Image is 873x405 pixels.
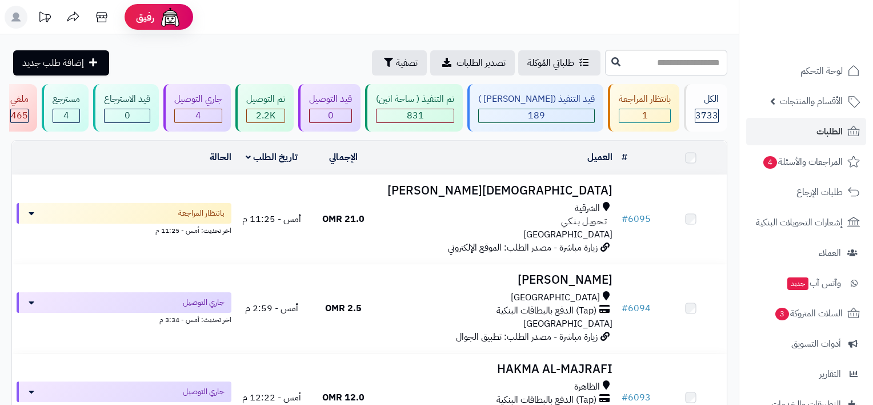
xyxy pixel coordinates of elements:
[746,269,866,297] a: وآتس آبجديد
[622,391,651,404] a: #6093
[63,109,69,122] span: 4
[247,109,285,122] div: 2239
[183,386,225,398] span: جاري التوصيل
[456,56,506,70] span: تصدير الطلبات
[561,215,607,228] span: تـحـويـل بـنـكـي
[396,56,418,70] span: تصفية
[195,109,201,122] span: 4
[178,208,225,219] span: بانتظار المراجعة
[819,245,841,261] span: العملاء
[104,93,150,106] div: قيد الاسترجاع
[22,56,84,70] span: إضافة طلب جديد
[376,93,454,106] div: تم التنفيذ ( ساحة اتين)
[465,84,606,132] a: قيد التنفيذ ([PERSON_NAME] ) 189
[816,124,843,140] span: الطلبات
[448,241,598,255] span: زيارة مباشرة - مصدر الطلب: الموقع الإلكتروني
[53,109,79,122] div: 4
[800,63,843,79] span: لوحة التحكم
[795,29,862,53] img: logo-2.png
[606,84,682,132] a: بانتظار المراجعة 1
[575,202,600,215] span: الشرقية
[619,93,671,106] div: بانتظار المراجعة
[622,301,651,315] a: #6094
[527,56,574,70] span: طلباتي المُوكلة
[791,336,841,352] span: أدوات التسويق
[756,215,843,231] span: إشعارات التحويلات البنكية
[383,363,612,376] h3: ‪HAKMA AL-MAJRAFI‬‏
[819,366,841,382] span: التقارير
[39,84,91,132] a: مسترجع 4
[17,313,231,325] div: اخر تحديث: أمس - 3:34 م
[478,93,595,106] div: قيد التنفيذ ([PERSON_NAME] )
[174,93,222,106] div: جاري التوصيل
[619,109,670,122] div: 1
[763,156,777,169] span: 4
[746,300,866,327] a: السلات المتروكة3
[775,308,789,320] span: 3
[430,50,515,76] a: تصدير الطلبات
[479,109,594,122] div: 189
[746,57,866,85] a: لوحة التحكم
[11,109,28,122] span: 465
[746,239,866,267] a: العملاء
[175,109,222,122] div: 4
[245,301,298,315] span: أمس - 2:59 م
[746,330,866,358] a: أدوات التسويق
[622,391,628,404] span: #
[328,109,334,122] span: 0
[105,109,150,122] div: 0
[363,84,465,132] a: تم التنفيذ ( ساحة اتين) 831
[746,148,866,176] a: المراجعات والأسئلة4
[587,150,612,164] a: العميل
[746,178,866,206] a: طلبات الإرجاع
[310,109,351,122] div: 0
[622,212,628,226] span: #
[242,212,301,226] span: أمس - 11:25 م
[10,93,29,106] div: ملغي
[622,301,628,315] span: #
[329,150,358,164] a: الإجمالي
[296,84,363,132] a: قيد التوصيل 0
[523,317,612,331] span: [GEOGRAPHIC_DATA]
[780,93,843,109] span: الأقسام والمنتجات
[456,330,598,344] span: زيارة مباشرة - مصدر الطلب: تطبيق الجوال
[309,93,352,106] div: قيد التوصيل
[774,305,843,321] span: السلات المتروكة
[695,109,718,122] span: 3733
[256,109,275,122] span: 2.2K
[125,109,130,122] span: 0
[407,109,424,122] span: 831
[91,84,161,132] a: قيد الاسترجاع 0
[136,10,154,24] span: رفيق
[642,109,648,122] span: 1
[325,301,362,315] span: 2.5 OMR
[786,275,841,291] span: وآتس آب
[528,109,545,122] span: 189
[30,6,59,31] a: تحديثات المنصة
[796,184,843,200] span: طلبات الإرجاع
[746,360,866,388] a: التقارير
[53,93,80,106] div: مسترجع
[518,50,600,76] a: طلباتي المُوكلة
[762,154,843,170] span: المراجعات والأسئلة
[233,84,296,132] a: تم التوصيل 2.2K
[383,184,612,197] h3: [DEMOGRAPHIC_DATA][PERSON_NAME]
[246,93,285,106] div: تم التوصيل
[622,212,651,226] a: #6095
[496,304,596,317] span: (Tap) الدفع بالبطاقات البنكية
[242,391,301,404] span: أمس - 12:22 م
[246,150,298,164] a: تاريخ الطلب
[511,291,600,304] span: [GEOGRAPHIC_DATA]
[695,93,719,106] div: الكل
[322,391,365,404] span: 12.0 OMR
[746,118,866,145] a: الطلبات
[161,84,233,132] a: جاري التوصيل 4
[746,209,866,236] a: إشعارات التحويلات البنكية
[372,50,427,76] button: تصفية
[682,84,730,132] a: الكل3733
[523,228,612,241] span: [GEOGRAPHIC_DATA]
[377,109,454,122] div: 831
[574,380,600,394] span: الظاهرة
[787,277,808,290] span: جديد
